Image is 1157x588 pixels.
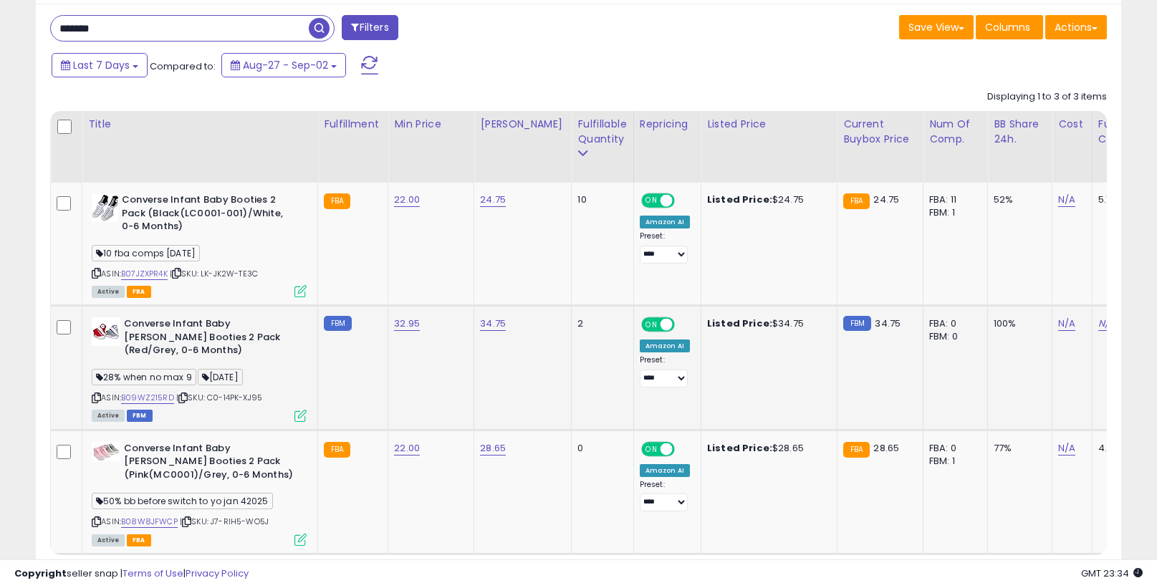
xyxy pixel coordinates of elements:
b: Converse Infant Baby [PERSON_NAME] Booties 2 Pack (Red/Grey, 0-6 Months) [124,317,298,361]
div: FBA: 0 [929,317,976,330]
span: All listings currently available for purchase on Amazon [92,410,125,422]
span: ON [643,443,661,455]
span: OFF [672,319,695,331]
a: N/A [1058,317,1075,331]
span: | SKU: J7-RIH5-WO5J [180,516,269,527]
a: B08W8JFWCP [121,516,178,528]
span: Columns [985,20,1030,34]
span: Last 7 Days [73,58,130,72]
span: ON [643,195,661,207]
span: Compared to: [150,59,216,73]
div: 10 [577,193,622,206]
small: FBA [324,442,350,458]
div: ASIN: [92,317,307,420]
a: B09WZ215RD [121,392,174,404]
div: FBA: 0 [929,442,976,455]
div: FBA: 11 [929,193,976,206]
div: 100% [994,317,1041,330]
b: Listed Price: [707,441,772,455]
a: N/A [1098,317,1115,331]
span: OFF [672,195,695,207]
button: Columns [976,15,1043,39]
button: Aug-27 - Sep-02 [221,53,346,77]
div: $24.75 [707,193,826,206]
div: Amazon AI [640,339,690,352]
img: 41fAbpwaVgL._SL40_.jpg [92,317,120,346]
a: 22.00 [394,441,420,456]
div: Amazon AI [640,464,690,477]
strong: Copyright [14,567,67,580]
div: Preset: [640,480,690,512]
span: FBA [127,534,151,546]
div: Fulfillment [324,117,382,132]
a: 28.65 [480,441,506,456]
small: FBM [324,316,352,331]
div: Num of Comp. [929,117,981,147]
small: FBA [843,193,870,209]
div: $34.75 [707,317,826,330]
b: Converse Infant Baby Booties 2 Pack (Black(LC0001-001)/White, 0-6 Months) [122,193,296,237]
div: Amazon AI [640,216,690,228]
div: Min Price [394,117,468,132]
button: Filters [342,15,398,40]
div: 5.12 [1098,193,1148,206]
small: FBA [843,442,870,458]
span: 24.75 [873,193,899,206]
span: FBA [127,286,151,298]
div: seller snap | | [14,567,249,581]
a: N/A [1058,441,1075,456]
div: Title [88,117,312,132]
div: Cost [1058,117,1086,132]
div: 52% [994,193,1041,206]
span: 28.65 [873,441,899,455]
div: $28.65 [707,442,826,455]
span: All listings currently available for purchase on Amazon [92,286,125,298]
small: FBM [843,316,871,331]
img: 41j0lqctj6L._SL40_.jpg [92,193,118,222]
span: 28% when no max 9 [92,369,196,385]
div: FBM: 1 [929,206,976,219]
span: OFF [672,443,695,455]
a: 32.95 [394,317,420,331]
div: ASIN: [92,193,307,296]
div: Fulfillment Cost [1098,117,1153,147]
span: | SKU: LK-JK2W-TE3C [170,268,258,279]
div: BB Share 24h. [994,117,1046,147]
b: Listed Price: [707,317,772,330]
a: N/A [1058,193,1075,207]
span: All listings currently available for purchase on Amazon [92,534,125,546]
a: B07JZXPR4K [121,268,168,280]
span: ON [643,319,661,331]
span: 50% bb before switch to yo jan 42025 [92,493,273,509]
a: Terms of Use [123,567,183,580]
a: 22.00 [394,193,420,207]
div: [PERSON_NAME] [480,117,565,132]
span: | SKU: C0-14PK-XJ95 [176,392,262,403]
div: Current Buybox Price [843,117,917,147]
small: FBA [324,193,350,209]
div: 77% [994,442,1041,455]
div: Fulfillable Quantity [577,117,627,147]
div: 4.15 [1098,442,1148,455]
a: 24.75 [480,193,506,207]
div: 2 [577,317,622,330]
span: Aug-27 - Sep-02 [243,58,328,72]
div: Repricing [640,117,695,132]
div: Displaying 1 to 3 of 3 items [987,90,1107,104]
span: 34.75 [875,317,901,330]
button: Save View [899,15,974,39]
div: ASIN: [92,442,307,544]
span: [DATE] [198,369,243,385]
span: 10 fba comps [DATE] [92,245,200,261]
span: 2025-09-14 23:34 GMT [1081,567,1143,580]
div: 0 [577,442,622,455]
a: Privacy Policy [186,567,249,580]
button: Last 7 Days [52,53,148,77]
b: Converse Infant Baby [PERSON_NAME] Booties 2 Pack (Pink(MC0001)/Grey, 0-6 Months) [124,442,298,486]
button: Actions [1045,15,1107,39]
div: FBM: 0 [929,330,976,343]
div: FBM: 1 [929,455,976,468]
a: 34.75 [480,317,506,331]
div: Preset: [640,231,690,264]
img: 418FxTDCJ4L._SL40_.jpg [92,442,120,461]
